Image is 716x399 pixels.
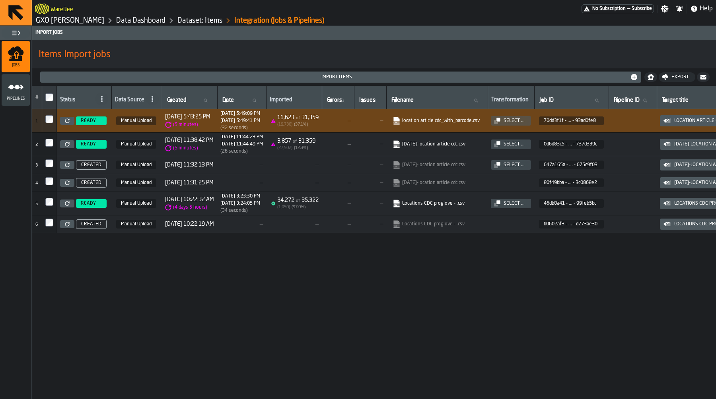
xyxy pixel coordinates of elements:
div: Time between creation and start (import delay / Re-Import) [165,204,214,211]
input: InputCheckbox-label-react-aria5605590210-:r14a: [45,139,53,147]
div: Started at 1755463463371 [220,134,263,140]
div: Import Jobs [34,30,714,35]
span: READY [81,118,96,124]
span: Manual Upload [116,140,156,149]
span: — [325,118,351,124]
li: menu Jobs [2,41,30,73]
span: — [357,180,383,186]
span: label [662,97,689,103]
span: ( 19,736 ) [277,122,292,127]
span: label [614,97,640,103]
input: InputCheckbox-label-react-aria5605590210-:r14d: [45,198,53,206]
div: Time between creation and start (import delay / Re-Import) [165,122,210,128]
span: CREATED [81,180,101,186]
a: READY [74,140,108,149]
span: 80f49bba-f2d1-45b3-b3d8-da953c0868e2 [539,178,604,187]
div: Import duration (start to completion) [220,125,260,131]
div: Data Source [115,97,144,105]
div: Select ... [500,162,528,168]
span: 70dd3f1f - ... - 93ad0fe8 [544,118,597,124]
span: 46db8a41-fdcd-452f-9cef-cca599feb5bc [539,199,604,208]
span: of [296,116,300,120]
span: — [325,200,351,207]
span: [DATE] 11:38:42 PM [165,137,214,143]
span: READY [81,141,96,147]
div: Import Items [43,74,630,80]
input: label [538,95,605,106]
div: 3,857 31,359 [277,138,315,144]
span: [DATE] 11:31:25 PM [165,180,214,186]
a: CREATED [74,160,108,170]
h2: Sub Title [39,47,710,48]
input: InputCheckbox-label-react-aria5605590210-:r14c: [45,177,53,185]
span: — [357,141,383,147]
div: Completed at 1756306181463 [220,118,260,124]
span: label [327,97,342,103]
label: button-toggle-Help [687,4,716,14]
div: Select ... [500,141,528,147]
div: Started at 1753705410922 [220,194,260,199]
span: 80f49bba - ... - 3c0868e2 [544,180,597,186]
span: 6 [35,223,38,227]
input: InputCheckbox-label-react-aria5605590210-:r13u: [45,93,53,101]
span: — [220,162,263,168]
a: CREATED [74,178,108,188]
span: label [359,97,376,103]
span: Manual Upload [116,199,156,208]
li: menu Pipelines [2,74,30,106]
span: Manual Upload [116,178,156,187]
a: link-to-https://import.app.warebee.com/46db8a41-fdcd-452f-9cef-cca599feb5bc/input/input.csv?X-Amz... [393,199,480,207]
button: button-Import Items [40,72,641,83]
span: — [325,141,351,147]
span: 647a165a-d79a-418c-a466-35d6675c9f03 [539,161,604,169]
button: button- [644,72,657,82]
span: — [325,221,351,227]
span: — [357,221,383,227]
span: ( 1,050 ) [277,205,290,209]
span: label [222,97,234,103]
span: — [220,221,263,227]
button: button-Select ... [491,199,531,208]
input: InputCheckbox-label-react-aria5605590210-:r149: [45,115,53,123]
span: — [357,162,383,168]
div: Status [60,97,94,105]
span: label [167,97,187,103]
div: Menu Subscription [582,4,654,13]
span: Help [700,4,713,14]
button: button-Select ... [491,116,531,126]
input: InputCheckbox-label-react-aria5605590210-:r14b: [45,159,53,167]
span: — [627,6,630,12]
span: Manual Upload [116,116,156,125]
input: InputCheckbox-label-react-aria5605590210-:r14e: [45,219,53,227]
input: label [390,95,484,106]
span: b0602af3-296e-4ab2-a253-798dd773ae30 [539,220,604,229]
span: — [357,118,383,124]
div: Completed at 1755463489919 [220,141,263,147]
a: READY [74,199,108,208]
span: label [391,97,414,103]
span: Manual Upload [116,220,156,229]
span: [DATE] 5:43:25 PM [165,114,210,120]
span: 5 [35,202,38,206]
button: button-Export [659,72,695,82]
div: Time between creation and start (import delay / Re-Import) [165,145,214,151]
span: 46db8a41 - ... - 99feb5bc [544,201,597,206]
div: Select ... [500,201,528,206]
span: 0d6d83c5-526d-4030-af04-92c1737d339c [539,140,604,149]
div: Completed at 1753705445506 [220,201,260,206]
div: 34,272 35,322 [277,197,319,203]
input: label [165,95,214,106]
label: button-toggle-Notifications [672,5,687,13]
span: CREATED [81,162,101,168]
div: Integration (Jobs & Pipelines) [234,16,324,25]
span: 3 [35,163,38,168]
header: Import Jobs [32,26,716,40]
span: label [539,97,554,103]
span: 0d6d83c5 - ... - 737d339c [544,141,597,147]
span: [DATE] 10:22:32 AM [165,196,214,203]
span: — [325,162,351,168]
